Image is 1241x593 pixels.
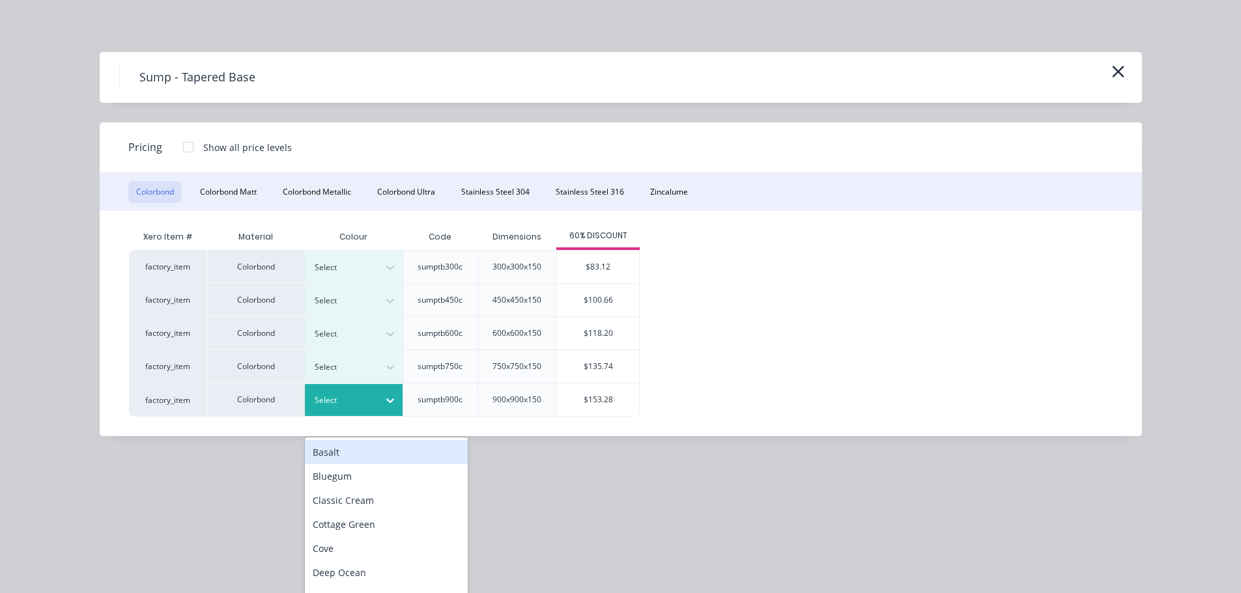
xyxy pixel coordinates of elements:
div: Cottage Green [305,512,468,536]
div: 600x600x150 [492,327,541,339]
div: 300x300x150 [492,261,541,273]
div: $100.66 [557,284,639,316]
button: Colorbond Metallic [275,181,359,203]
div: $83.12 [557,251,639,283]
div: Xero Item # [129,224,207,250]
button: Stainless Steel 304 [453,181,537,203]
div: factory_item [129,283,207,316]
div: factory_item [129,350,207,383]
div: 60% DISCOUNT [556,230,640,241]
div: factory_item [129,316,207,350]
div: Colorbond [207,283,305,316]
div: sumptb600c [418,327,463,339]
h4: Sump - Tapered Base [119,65,275,90]
div: 750x750x150 [492,361,541,372]
button: Colorbond Ultra [369,181,443,203]
div: Show all price levels [203,141,292,154]
div: sumptb450c [418,294,463,306]
div: sumptb900c [418,394,463,406]
div: $118.20 [557,317,639,350]
div: factory_item [129,383,207,417]
div: Material [207,224,305,250]
div: Code [418,221,462,253]
button: Colorbond Matt [192,181,264,203]
div: Colorbond [207,350,305,383]
div: Deep Ocean [305,560,468,585]
div: 900x900x150 [492,394,541,406]
div: Dimensions [482,221,552,253]
div: Bluegum [305,464,468,488]
div: 450x450x150 [492,294,541,306]
div: Colorbond [207,383,305,417]
button: Colorbond [128,181,182,203]
button: Zincalume [642,181,696,203]
div: Classic Cream [305,488,468,512]
div: Basalt [305,440,468,464]
div: $135.74 [557,350,639,383]
div: Colorbond [207,316,305,350]
div: sumptb300c [418,261,463,273]
div: sumptb750c [418,361,463,372]
div: Colorbond [207,250,305,283]
span: Pricing [128,139,162,155]
div: $153.28 [557,383,639,416]
div: Colour [305,224,403,250]
button: Stainless Steel 316 [548,181,632,203]
div: Cove [305,536,468,560]
div: factory_item [129,250,207,283]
